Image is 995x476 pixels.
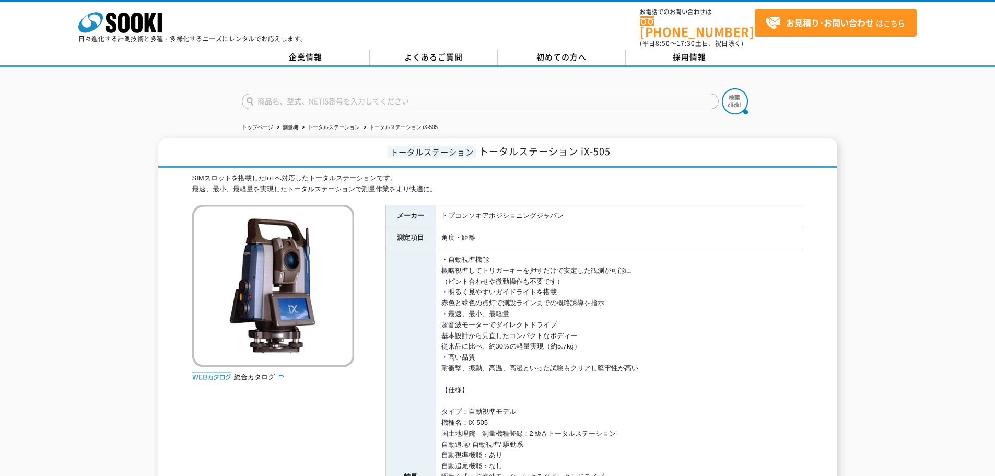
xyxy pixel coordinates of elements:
span: 8:50 [655,39,670,48]
div: SIMスロットを搭載したIoTへ対応したトータルステーションです。 最速、最小、最軽量を実現したトータルステーションで測量作業をより快適に。 [192,173,803,195]
a: トップページ [242,124,273,130]
a: 初めての方へ [498,50,626,65]
a: 採用情報 [626,50,754,65]
img: トータルステーション iX-505 [192,205,354,367]
span: お電話でのお問い合わせは [640,9,755,15]
span: はこちら [765,15,905,31]
a: お見積り･お問い合わせはこちら [755,9,917,37]
span: トータルステーション iX-505 [479,144,611,158]
td: 角度・距離 [436,227,803,249]
a: トータルステーション [308,124,360,130]
a: [PHONE_NUMBER] [640,16,755,38]
input: 商品名、型式、NETIS番号を入力してください [242,94,719,109]
span: 初めての方へ [536,51,587,63]
td: トプコンソキアポジショニングジャパン [436,205,803,227]
li: トータルステーション iX-505 [361,122,438,133]
a: 総合カタログ [234,373,285,381]
strong: お見積り･お問い合わせ [786,16,874,29]
th: メーカー [385,205,436,227]
img: btn_search.png [722,88,748,114]
p: 日々進化する計測技術と多種・多様化するニーズにレンタルでお応えします。 [78,36,307,42]
span: トータルステーション [388,146,476,158]
img: webカタログ [192,372,231,382]
a: 企業情報 [242,50,370,65]
a: 測量機 [283,124,298,130]
th: 測定項目 [385,227,436,249]
a: よくあるご質問 [370,50,498,65]
span: 17:30 [676,39,695,48]
span: (平日 ～ 土日、祝日除く) [640,39,743,48]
